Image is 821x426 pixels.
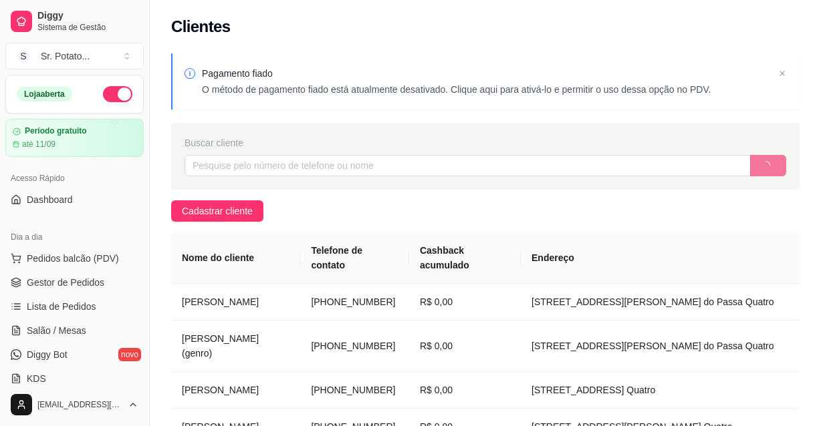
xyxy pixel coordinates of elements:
[300,321,409,372] td: [PHONE_NUMBER]
[300,284,409,321] td: [PHONE_NUMBER]
[5,226,144,248] div: Dia a dia
[521,372,800,409] td: [STREET_ADDRESS] Quatro
[27,300,96,313] span: Lista de Pedidos
[5,368,144,389] a: KDS
[22,139,55,150] article: até 11/09
[27,252,119,265] span: Pedidos balcão (PDV)
[17,87,72,101] div: Loja aberta
[171,232,300,284] th: Nome do cliente
[5,189,144,210] a: Dashboard
[409,232,521,284] th: Cashback acumulado
[409,372,521,409] td: R$ 0,00
[521,284,800,321] td: [STREET_ADDRESS][PERSON_NAME] do Passa Quatro
[27,276,104,289] span: Gestor de Pedidos
[103,86,132,102] button: Alterar Status
[41,49,90,63] div: Sr. Potato ...
[37,10,138,22] span: Diggy
[5,43,144,69] button: Select a team
[202,83,711,96] p: O método de pagamento fiado está atualmente desativado. Clique aqui para ativá-lo e permitir o us...
[27,372,46,385] span: KDS
[185,155,751,176] input: Pesquise pelo número de telefone ou nome
[37,22,138,33] span: Sistema de Gestão
[521,321,800,372] td: [STREET_ADDRESS][PERSON_NAME] do Passa Quatro
[171,372,300,409] td: [PERSON_NAME]
[25,126,87,136] article: Período gratuito
[5,272,144,293] a: Gestor de Pedidos
[5,119,144,157] a: Período gratuitoaté 11/09
[27,193,73,206] span: Dashboard
[5,389,144,421] button: [EMAIL_ADDRESS][DOMAIN_NAME]
[5,168,144,189] div: Acesso Rápido
[409,321,521,372] td: R$ 0,00
[300,232,409,284] th: Telefone de contato
[171,284,300,321] td: [PERSON_NAME]
[171,321,300,372] td: [PERSON_NAME] (genro)
[300,372,409,409] td: [PHONE_NUMBER]
[27,324,86,337] span: Salão / Mesas
[759,159,772,172] span: loading
[171,16,231,37] h2: Clientes
[5,248,144,269] button: Pedidos balcão (PDV)
[202,67,711,80] p: Pagamento fiado
[182,204,253,218] span: Cadastrar cliente
[27,348,68,361] span: Diggy Bot
[409,284,521,321] td: R$ 0,00
[171,200,263,222] button: Cadastrar cliente
[5,5,144,37] a: DiggySistema de Gestão
[185,136,786,150] div: Buscar cliente
[521,232,800,284] th: Endereço
[17,49,30,63] span: S
[5,320,144,341] a: Salão / Mesas
[37,399,122,410] span: [EMAIL_ADDRESS][DOMAIN_NAME]
[5,296,144,317] a: Lista de Pedidos
[5,344,144,365] a: Diggy Botnovo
